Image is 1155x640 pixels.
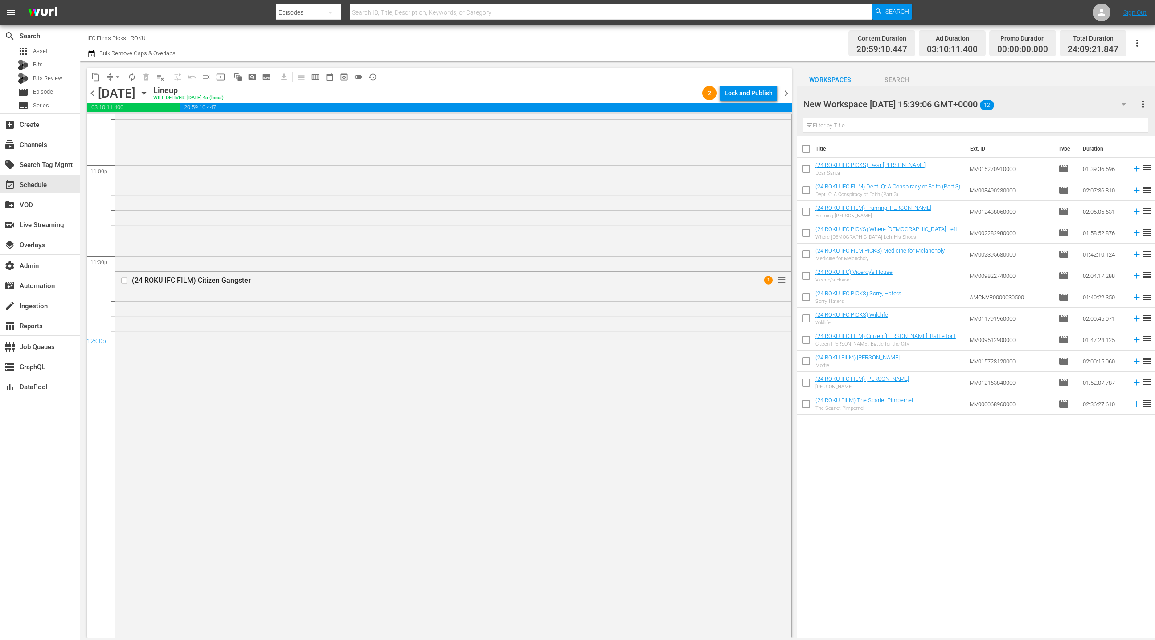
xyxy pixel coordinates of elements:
span: chevron_right [781,88,792,99]
span: preview_outlined [340,73,348,82]
td: MV002395680000 [966,244,1055,265]
span: menu_open [202,73,211,82]
div: Lock and Publish [725,85,773,101]
a: (24 ROKU FILM) [PERSON_NAME] [815,354,900,361]
span: Loop Content [125,70,139,84]
td: MV002282980000 [966,222,1055,244]
span: Bits Review [33,74,62,83]
td: MV012438050000 [966,201,1055,222]
span: Series [18,100,29,111]
span: Search Tag Mgmt [4,159,15,170]
span: reorder [1142,227,1152,238]
td: 02:00:15.060 [1079,351,1128,372]
svg: Add to Schedule [1132,356,1142,366]
th: Duration [1077,136,1131,161]
a: (24 ROKU IFC FILM) Citizen [PERSON_NAME]: Battle for the City [815,333,962,346]
span: View History [365,70,380,84]
a: (24 ROKU IFC FILM PICKS) Medicine for Melancholy [815,247,945,254]
div: (24 ROKU IFC FILM) Citizen Gangster [132,276,741,285]
td: MV000068960000 [966,393,1055,415]
span: Bulk Remove Gaps & Overlaps [98,50,176,57]
span: Select an event to delete [139,70,153,84]
div: Dept. Q: A Conspiracy of Faith (Part 3) [815,192,960,197]
td: AMCNVR0000030500 [966,286,1055,308]
span: pageview_outlined [248,73,257,82]
td: MV012163840000 [966,372,1055,393]
td: 01:40:22.350 [1079,286,1128,308]
td: MV015728120000 [966,351,1055,372]
td: 01:42:10.124 [1079,244,1128,265]
div: Promo Duration [997,32,1048,45]
span: 03:10:11.400 [927,45,978,55]
a: Sign Out [1123,9,1147,16]
td: MV008490230000 [966,179,1055,201]
span: autorenew_outlined [127,73,136,82]
span: reorder [1142,206,1152,216]
svg: Add to Schedule [1132,249,1142,259]
button: Search [872,4,912,20]
img: ans4CAIJ8jUAAAAAAAAAAAAAAAAAAAAAAAAgQb4GAAAAAAAAAAAAAAAAAAAAAAAAJMjXAAAAAAAAAAAAAAAAAAAAAAAAgAT5G... [21,2,64,23]
svg: Add to Schedule [1132,271,1142,281]
div: Ad Duration [927,32,978,45]
span: Episode [1058,356,1069,367]
svg: Add to Schedule [1132,314,1142,323]
div: Sorry, Haters [815,298,901,304]
td: 02:05:05.631 [1079,201,1128,222]
svg: Add to Schedule [1132,185,1142,195]
span: Episode [1058,185,1069,196]
td: MV011791960000 [966,308,1055,329]
span: subtitles_outlined [262,73,271,82]
svg: Add to Schedule [1132,378,1142,387]
div: Dear Santa [815,170,926,176]
span: Reports [4,321,15,331]
span: Episode [18,87,29,98]
span: Customize Events [168,68,185,86]
td: MV015270910000 [966,158,1055,179]
span: VOD [4,200,15,210]
svg: Add to Schedule [1132,399,1142,409]
span: Copy Lineup [89,70,103,84]
span: reorder [777,275,786,285]
span: reorder [1142,249,1152,259]
span: content_copy [91,73,100,82]
span: Revert to Primary Episode [185,70,199,84]
span: 24:09:21.847 [1068,45,1118,55]
span: 1 [764,276,773,285]
span: Episode [1058,270,1069,281]
span: Episode [1058,206,1069,217]
span: 20:59:10.447 [180,103,792,112]
div: Lineup [153,86,224,95]
td: 02:04:17.288 [1079,265,1128,286]
span: Live Streaming [4,220,15,230]
span: Fill episodes with ad slates [199,70,213,84]
th: Title [815,136,965,161]
span: Episode [1058,313,1069,324]
span: Episode [1058,163,1069,174]
span: Episode [1058,377,1069,388]
span: Episode [1058,249,1069,260]
a: (24 ROKU IFC) Viceroy's House [815,269,893,275]
button: more_vert [1138,94,1148,115]
span: arrow_drop_down [113,73,122,82]
a: (24 ROKU IFC FILM) Framing [PERSON_NAME] [815,204,931,211]
span: menu [5,7,16,18]
td: 01:47:24.125 [1079,329,1128,351]
div: [PERSON_NAME] [815,384,909,390]
span: Episode [1058,228,1069,238]
td: 01:58:52.876 [1079,222,1128,244]
td: 01:39:36.596 [1079,158,1128,179]
th: Type [1053,136,1077,161]
td: MV009512900000 [966,329,1055,351]
svg: Add to Schedule [1132,207,1142,216]
span: Clear Lineup [153,70,168,84]
div: Framing [PERSON_NAME] [815,213,931,219]
span: View Backup [337,70,351,84]
div: The Scarlet Pimpernel [815,405,913,411]
span: Episode [33,87,53,96]
span: reorder [1142,377,1152,387]
span: Month Calendar View [323,70,337,84]
td: 02:00:45.071 [1079,308,1128,329]
a: (24 ROKU IFC FILM) Dept. Q: A Conspiracy of Faith (Part 3) [815,183,960,190]
button: reorder [777,275,786,284]
a: (24 ROKU IFC PICKS) Dear [PERSON_NAME] [815,162,926,168]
